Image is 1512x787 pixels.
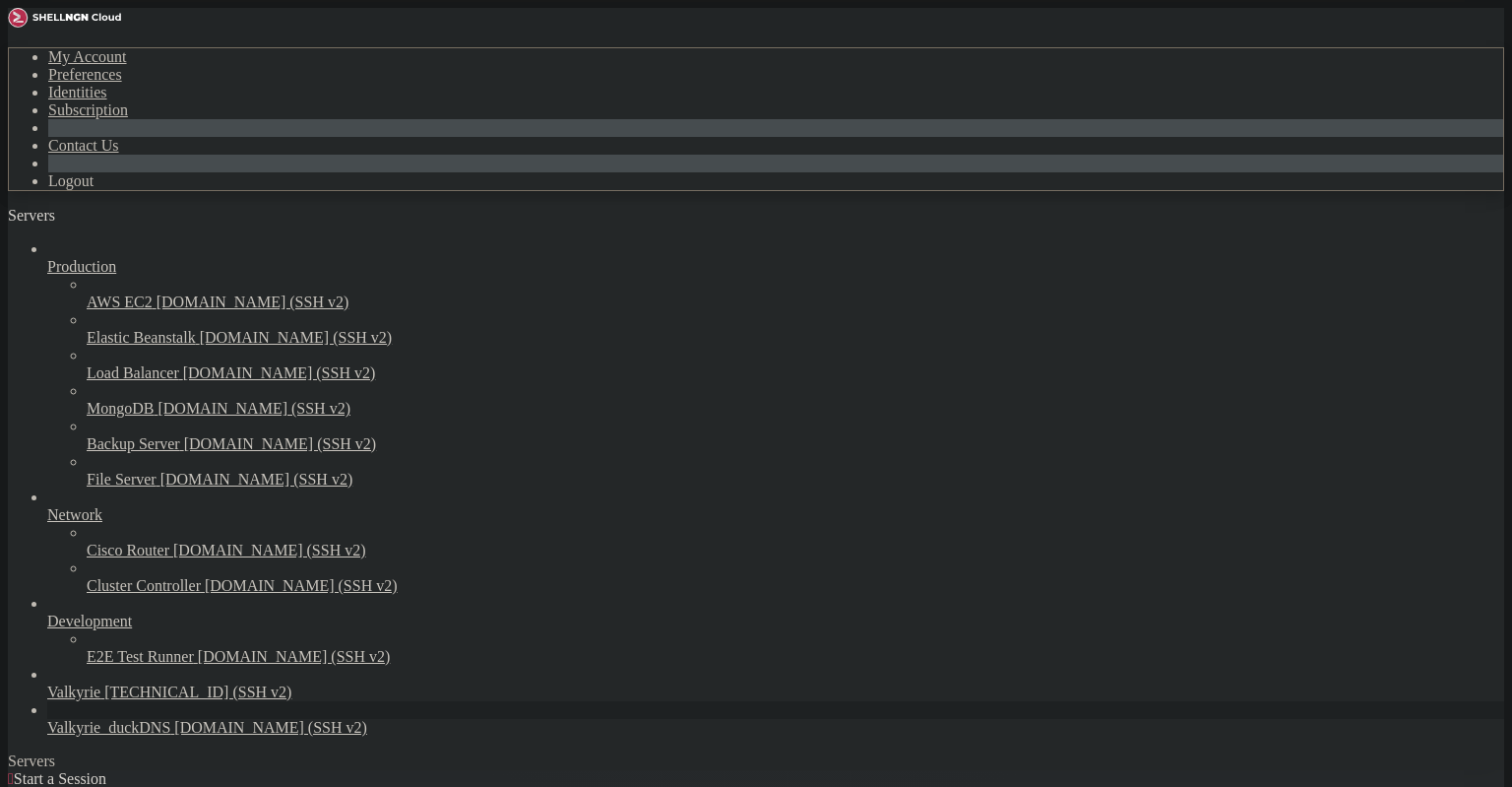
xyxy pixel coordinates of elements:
[47,613,1504,630] a: Development
[87,542,169,558] span: Cisco Router
[87,577,201,594] span: Cluster Controller
[8,770,14,787] span: 
[8,753,1504,770] div: Servers
[47,489,1504,595] li: Network
[87,329,196,346] span: Elastic Beanstalk
[48,172,94,189] a: Logout
[87,364,179,381] span: Load Balancer
[48,101,128,118] a: Subscription
[87,542,1504,559] a: Cisco Router [DOMAIN_NAME] (SSH v2)
[200,329,393,346] span: [DOMAIN_NAME] (SSH v2)
[87,364,1504,382] a: Load Balancer [DOMAIN_NAME] (SSH v2)
[47,613,132,629] span: Development
[157,400,350,417] span: [DOMAIN_NAME] (SSH v2)
[183,364,376,381] span: [DOMAIN_NAME] (SSH v2)
[87,630,1504,666] li: E2E Test Runner [DOMAIN_NAME] (SSH v2)
[198,648,391,665] span: [DOMAIN_NAME] (SSH v2)
[47,595,1504,666] li: Development
[87,577,1504,595] a: Cluster Controller [DOMAIN_NAME] (SSH v2)
[157,294,349,310] span: [DOMAIN_NAME] (SSH v2)
[47,258,116,275] span: Production
[48,137,119,154] a: Contact Us
[47,684,1504,701] a: Valkyrie [TECHNICAL_ID] (SSH v2)
[47,506,1504,524] a: Network
[87,400,154,417] span: MongoDB
[47,240,1504,489] li: Production
[47,258,1504,276] a: Production
[87,648,194,665] span: E2E Test Runner
[205,577,398,594] span: [DOMAIN_NAME] (SSH v2)
[87,276,1504,311] li: AWS EC2 [DOMAIN_NAME] (SSH v2)
[87,382,1504,418] li: MongoDB [DOMAIN_NAME] (SSH v2)
[87,559,1504,595] li: Cluster Controller [DOMAIN_NAME] (SSH v2)
[14,770,106,787] span: Start a Session
[173,542,366,558] span: [DOMAIN_NAME] (SSH v2)
[87,435,1504,453] a: Backup Server [DOMAIN_NAME] (SSH v2)
[160,471,353,488] span: [DOMAIN_NAME] (SSH v2)
[47,701,1504,737] li: Valkyrie_duckDNS [DOMAIN_NAME] (SSH v2)
[47,719,170,736] span: Valkyrie_duckDNS
[47,684,100,700] span: Valkyrie
[8,207,55,224] span: Servers
[8,8,121,28] img: Shellngn
[87,453,1504,489] li: File Server [DOMAIN_NAME] (SSH v2)
[48,48,127,65] a: My Account
[87,435,180,452] span: Backup Server
[47,719,1504,737] a: Valkyrie_duckDNS [DOMAIN_NAME] (SSH v2)
[47,506,102,523] span: Network
[48,84,107,100] a: Identities
[184,435,377,452] span: [DOMAIN_NAME] (SSH v2)
[87,347,1504,382] li: Load Balancer [DOMAIN_NAME] (SSH v2)
[48,66,122,83] a: Preferences
[174,719,367,736] span: [DOMAIN_NAME] (SSH v2)
[8,207,134,224] a: Servers
[87,400,1504,418] a: MongoDB [DOMAIN_NAME] (SSH v2)
[87,418,1504,453] li: Backup Server [DOMAIN_NAME] (SSH v2)
[47,666,1504,701] li: Valkyrie [TECHNICAL_ID] (SSH v2)
[87,294,1504,311] a: AWS EC2 [DOMAIN_NAME] (SSH v2)
[87,648,1504,666] a: E2E Test Runner [DOMAIN_NAME] (SSH v2)
[87,524,1504,559] li: Cisco Router [DOMAIN_NAME] (SSH v2)
[87,294,153,310] span: AWS EC2
[87,471,157,488] span: File Server
[87,311,1504,347] li: Elastic Beanstalk [DOMAIN_NAME] (SSH v2)
[104,684,291,700] span: [TECHNICAL_ID] (SSH v2)
[87,471,1504,489] a: File Server [DOMAIN_NAME] (SSH v2)
[87,329,1504,347] a: Elastic Beanstalk [DOMAIN_NAME] (SSH v2)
